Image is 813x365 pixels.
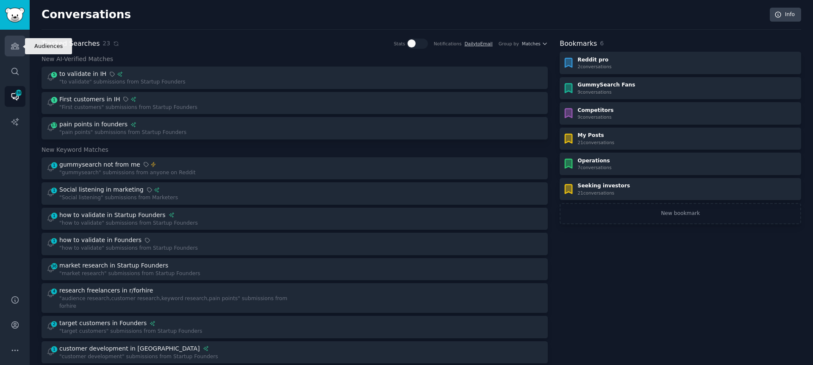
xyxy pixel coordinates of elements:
div: Operations [577,157,611,165]
div: target customers in Founders [59,319,147,328]
a: DailytoEmail [464,41,492,46]
a: 4research freelancers in r/forhire"audience research,customer research,keyword research,pain poin... [42,283,548,313]
span: 1 [50,97,58,103]
div: gummysearch not from me [59,160,140,169]
div: how to validate in Founders [59,236,142,245]
div: "First customers" submissions from Startup Founders [59,104,197,111]
a: 286 [5,86,25,107]
a: Operations7conversations [560,153,801,175]
div: 21 conversation s [577,139,614,145]
a: GummySearch Fans9conversations [560,77,801,100]
div: First customers in IH [59,95,120,104]
span: New Keyword Matches [42,145,108,154]
span: 1 [50,162,58,168]
div: how to validate in Startup Founders [59,211,166,220]
a: 5to validate in IH"to validate" submissions from Startup Founders [42,67,548,89]
a: Reddit pro2conversations [560,52,801,74]
a: Competitors9conversations [560,102,801,125]
span: 1 [50,238,58,244]
span: New AI-Verified Matches [42,55,113,64]
span: 4 [50,288,58,294]
div: "target customers" submissions from Startup Founders [59,328,202,335]
div: 2 conversation s [577,64,611,70]
a: Seeking investors21conversations [560,178,801,201]
div: Group by [499,41,519,47]
a: New bookmark [560,203,801,224]
a: 1how to validate in Startup Founders"how to validate" submissions from Startup Founders [42,208,548,230]
a: 2target customers in Founders"target customers" submissions from Startup Founders [42,316,548,338]
a: 36market research in Startup Founders"market research" submissions from Startup Founders [42,258,548,281]
span: 23 [103,39,110,48]
span: 1 [50,213,58,219]
span: Matches [522,41,541,47]
a: 13pain points in founders"pain points" submissions from Startup Founders [42,117,548,139]
span: 5 [50,72,58,78]
div: My Posts [577,132,614,139]
div: customer development in [GEOGRAPHIC_DATA] [59,344,200,353]
div: 9 conversation s [577,114,613,120]
div: Competitors [577,107,613,114]
div: 21 conversation s [577,190,630,196]
a: 1gummysearch not from me"gummysearch" submissions from anyone on Reddit [42,157,548,180]
a: 1customer development in [GEOGRAPHIC_DATA]"customer development" submissions from Startup Founders [42,341,548,364]
div: Seeking investors [577,182,630,190]
div: research freelancers in r/forhire [59,286,153,295]
span: 286 [15,90,22,96]
span: 1 [50,346,58,352]
div: Stats [394,41,405,47]
a: Info [770,8,801,22]
div: 7 conversation s [577,164,611,170]
div: 9 conversation s [577,89,635,95]
div: "audience research,customer research,keyword research,pain points" submissions from forhire [59,295,289,310]
button: Matches [522,41,548,47]
div: "market research" submissions from Startup Founders [59,270,200,278]
a: 1how to validate in Founders"how to validate" submissions from Startup Founders [42,233,548,255]
div: GummySearch Fans [577,81,635,89]
span: 1 [50,187,58,193]
a: My Posts21conversations [560,128,801,150]
a: 1Social listening in marketing"Social listening" submissions from Marketers [42,182,548,205]
div: "how to validate" submissions from Startup Founders [59,220,198,227]
h2: Conversations [42,8,131,22]
div: "to validate" submissions from Startup Founders [59,78,186,86]
h2: Bookmarks [560,39,597,49]
a: 1First customers in IH"First customers" submissions from Startup Founders [42,92,548,114]
div: "Social listening" submissions from Marketers [59,194,178,202]
div: "pain points" submissions from Startup Founders [59,129,186,137]
div: to validate in IH [59,70,106,78]
span: 13 [50,122,58,128]
div: Notifications [434,41,462,47]
span: 6 [600,40,604,47]
span: 36 [50,263,58,269]
div: Social listening in marketing [59,185,144,194]
h2: Tracked Searches [42,39,100,49]
img: GummySearch logo [5,8,25,22]
span: 2 [50,321,58,327]
div: market research in Startup Founders [59,261,168,270]
div: Reddit pro [577,56,611,64]
div: "how to validate" submissions from Startup Founders [59,245,198,252]
div: "customer development" submissions from Startup Founders [59,353,218,361]
div: "gummysearch" submissions from anyone on Reddit [59,169,196,177]
div: pain points in founders [59,120,128,129]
